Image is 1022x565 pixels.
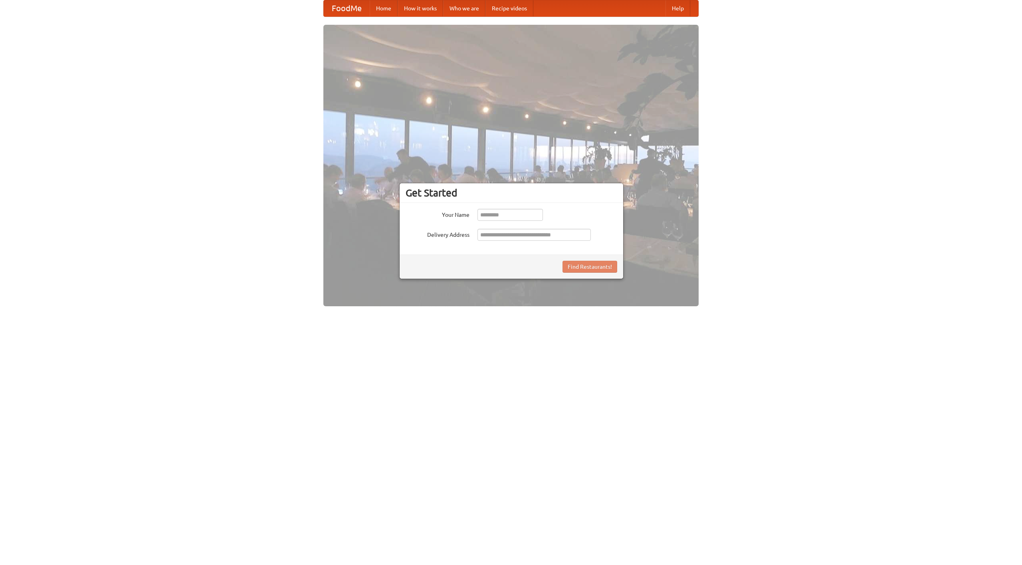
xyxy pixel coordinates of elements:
label: Your Name [406,209,469,219]
a: FoodMe [324,0,370,16]
a: Recipe videos [485,0,533,16]
a: Who we are [443,0,485,16]
button: Find Restaurants! [562,261,617,273]
h3: Get Started [406,187,617,199]
a: Help [665,0,690,16]
a: How it works [398,0,443,16]
a: Home [370,0,398,16]
label: Delivery Address [406,229,469,239]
